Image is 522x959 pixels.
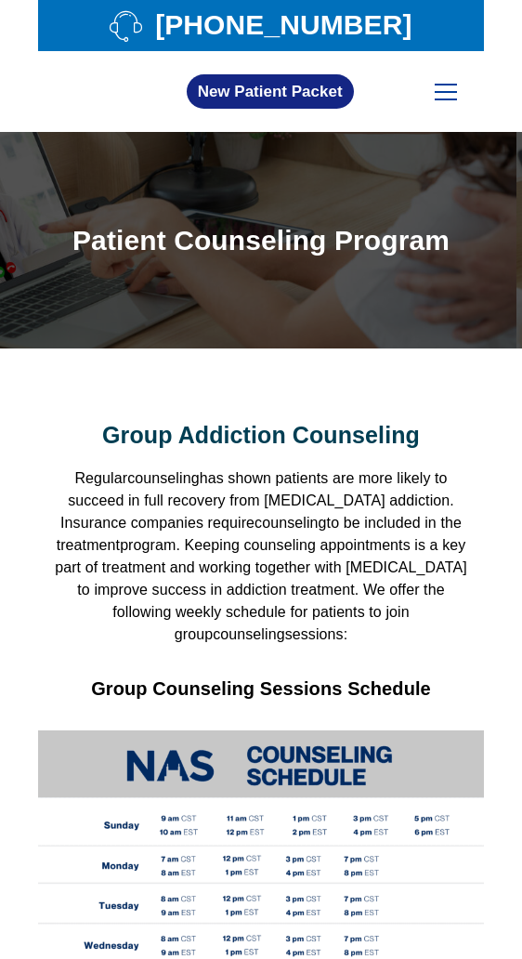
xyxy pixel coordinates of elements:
span: New Patient Packet [198,84,343,99]
span: [PHONE_NUMBER] [150,15,411,35]
span: counseling [254,515,327,531]
h2: Group Addiction Counseling [47,423,475,449]
p: Regular has shown patients are more likely to succeed in full recovery from [MEDICAL_DATA] addict... [47,467,475,646]
span: counseling [127,470,200,486]
span: counseling [213,626,285,642]
a: New Patient Packet [187,74,354,109]
h1: Patient Counseling Program [57,225,465,256]
strong: Group Counseling Sessions Schedule [91,678,431,699]
a: [PHONE_NUMBER] [47,9,475,42]
span: program [120,537,176,553]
